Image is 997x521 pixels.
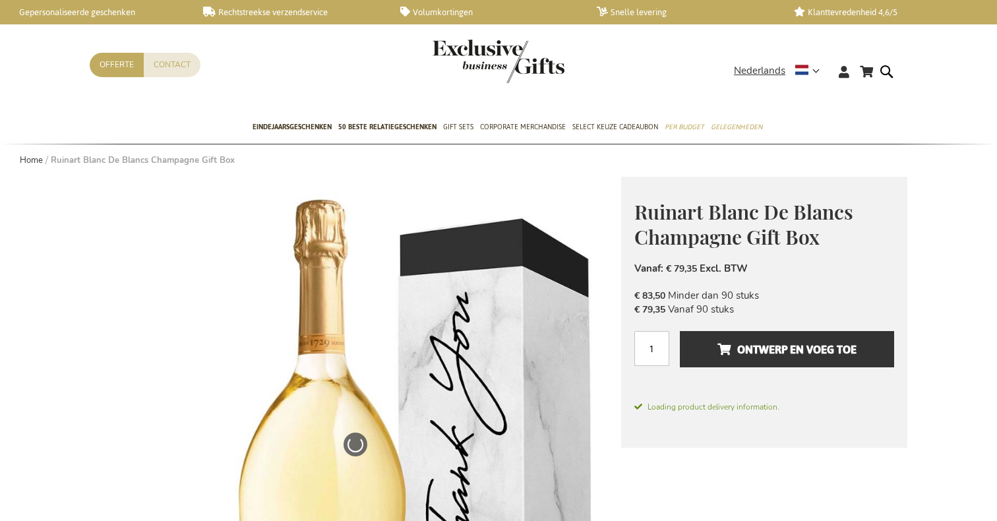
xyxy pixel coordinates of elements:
a: Rechtstreekse verzendservice [203,7,378,18]
span: € 79,35 [666,262,697,275]
button: Ontwerp en voeg toe [680,331,894,367]
span: Ontwerp en voeg toe [717,339,857,360]
a: Snelle levering [597,7,772,18]
span: € 83,50 [634,290,665,302]
img: Exclusive Business gifts logo [433,40,564,83]
a: Gepersonaliseerde geschenken [7,7,182,18]
span: Vanaf: [634,262,663,275]
li: Vanaf 90 stuks [634,303,894,317]
span: 50 beste relatiegeschenken [338,120,437,134]
li: Minder dan 90 stuks [634,289,894,303]
a: Volumkortingen [400,7,576,18]
a: Klanttevredenheid 4,6/5 [794,7,969,18]
a: store logo [433,40,498,83]
div: Nederlands [734,63,828,78]
a: Home [20,154,43,166]
span: Eindejaarsgeschenken [253,120,332,134]
span: Corporate Merchandise [480,120,566,134]
strong: Ruinart Blanc De Blancs Champagne Gift Box [51,154,235,166]
span: Loading product delivery information. [634,401,894,413]
span: Per Budget [665,120,704,134]
a: Contact [144,53,200,77]
span: Nederlands [734,63,785,78]
span: Ruinart Blanc De Blancs Champagne Gift Box [634,199,853,251]
span: Gelegenheden [711,120,762,134]
span: Gift Sets [443,120,473,134]
span: € 79,35 [634,303,665,316]
span: Select Keuze Cadeaubon [572,120,658,134]
span: Excl. BTW [700,262,748,275]
input: Aantal [634,331,669,366]
a: Offerte [90,53,144,77]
